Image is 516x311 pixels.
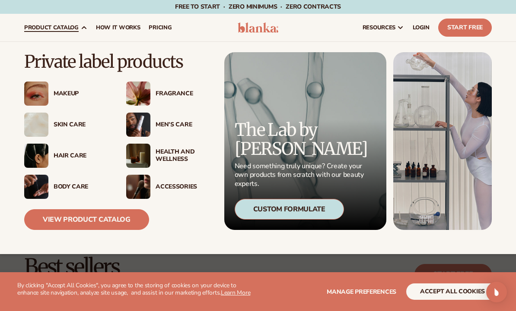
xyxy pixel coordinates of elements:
a: Microscopic product formula. The Lab by [PERSON_NAME] Need something truly unique? Create your ow... [224,52,386,230]
a: Female with glitter eye makeup. Makeup [24,82,109,106]
img: Pink blooming flower. [126,82,150,106]
img: Female with makeup brush. [126,175,150,199]
span: resources [363,24,395,31]
div: Accessories [156,183,211,191]
a: Start Free [438,19,492,37]
a: Cream moisturizer swatch. Skin Care [24,113,109,137]
span: product catalog [24,24,79,31]
a: resources [358,14,408,41]
div: Open Intercom Messenger [486,282,507,302]
img: Male holding moisturizer bottle. [126,113,150,137]
a: Learn More [221,289,250,297]
a: product catalog [20,14,92,41]
a: pricing [144,14,176,41]
a: View Product Catalog [24,209,149,230]
a: Male hand applying moisturizer. Body Care [24,175,109,199]
img: Female with glitter eye makeup. [24,82,48,106]
div: Men’s Care [156,121,211,129]
p: By clicking "Accept All Cookies", you agree to the storing of cookies on your device to enhance s... [17,282,258,297]
img: Female hair pulled back with clips. [24,144,48,168]
img: Male hand applying moisturizer. [24,175,48,199]
button: accept all cookies [406,283,499,300]
a: LOGIN [408,14,434,41]
img: logo [238,22,278,33]
img: Female in lab with equipment. [393,52,492,230]
a: Male holding moisturizer bottle. Men’s Care [126,113,211,137]
a: Candles and incense on table. Health And Wellness [126,144,211,168]
div: Makeup [54,90,109,97]
span: Manage preferences [327,288,396,296]
a: Pink blooming flower. Fragrance [126,82,211,106]
button: Manage preferences [327,283,396,300]
img: Cream moisturizer swatch. [24,113,48,137]
div: Custom Formulate [235,199,344,220]
a: How It Works [92,14,145,41]
span: Free to start · ZERO minimums · ZERO contracts [175,3,341,11]
a: Female with makeup brush. Accessories [126,175,211,199]
div: Body Care [54,183,109,191]
span: pricing [149,24,172,31]
img: Candles and incense on table. [126,144,150,168]
div: Hair Care [54,152,109,160]
div: Health And Wellness [156,148,211,163]
div: Skin Care [54,121,109,129]
span: How It Works [96,24,140,31]
p: Need something truly unique? Create your own products from scratch with our beauty experts. [235,162,376,188]
p: Private label products [24,52,211,71]
a: Female hair pulled back with clips. Hair Care [24,144,109,168]
span: LOGIN [413,24,430,31]
div: Fragrance [156,90,211,97]
p: The Lab by [PERSON_NAME] [235,120,376,158]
